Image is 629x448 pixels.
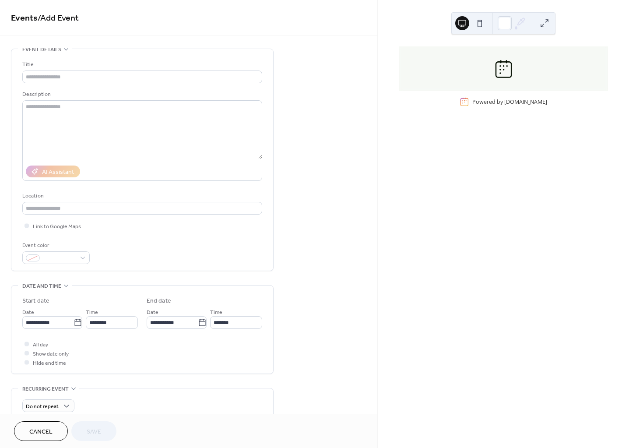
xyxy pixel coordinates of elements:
[22,241,88,250] div: Event color
[33,349,69,359] span: Show date only
[33,340,48,349] span: All day
[22,296,49,306] div: Start date
[22,191,260,201] div: Location
[22,60,260,69] div: Title
[26,402,59,412] span: Do not repeat
[22,90,260,99] div: Description
[29,427,53,437] span: Cancel
[472,98,547,106] div: Powered by
[22,282,61,291] span: Date and time
[33,359,66,368] span: Hide end time
[33,222,81,231] span: Link to Google Maps
[147,296,171,306] div: End date
[22,45,61,54] span: Event details
[22,308,34,317] span: Date
[38,10,79,27] span: / Add Event
[86,308,98,317] span: Time
[147,308,158,317] span: Date
[14,421,68,441] button: Cancel
[11,10,38,27] a: Events
[210,308,222,317] span: Time
[22,385,69,394] span: Recurring event
[504,98,547,106] a: [DOMAIN_NAME]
